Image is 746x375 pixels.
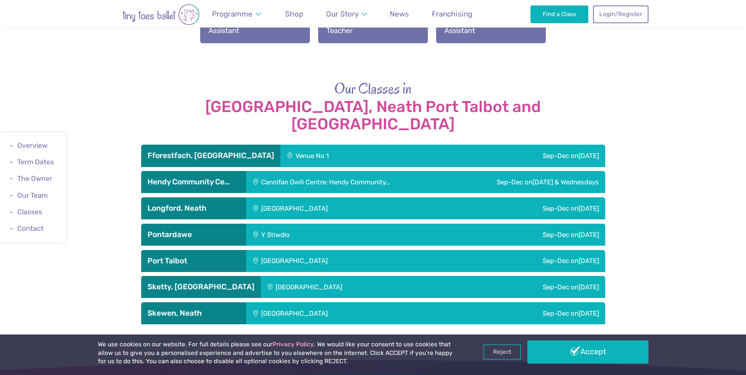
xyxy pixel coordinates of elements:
[246,302,448,324] div: [GEOGRAPHIC_DATA]
[530,6,588,23] a: Find a Class
[98,4,224,25] img: tiny toes ballet
[448,250,605,272] div: Sep-Dec on
[273,341,314,348] a: Privacy Policy
[483,344,521,359] a: Reject
[428,5,476,23] a: Franchising
[246,197,448,219] div: [GEOGRAPHIC_DATA]
[593,6,648,23] a: Login/Register
[448,302,605,324] div: Sep-Dec on
[212,9,252,18] span: Programme
[147,256,240,266] h3: Port Talbot
[578,257,599,265] span: [DATE]
[246,250,448,272] div: [GEOGRAPHIC_DATA]
[432,9,472,18] span: Franchising
[449,171,605,193] div: Sep-Dec on
[578,152,599,160] span: [DATE]
[17,224,44,232] a: Contact
[390,9,409,18] span: News
[17,175,52,183] a: The Owner
[246,171,449,193] div: Canolfan Gwili Centre: Hendy Community…
[246,224,398,246] div: Y Stiwdio
[208,26,239,35] span: Assistant
[17,208,42,216] a: Classes
[285,9,303,18] span: Shop
[98,340,456,366] p: We use cookies on our website. For full details please see our . We would like your consent to us...
[322,5,370,23] a: Our Story
[424,145,605,167] div: Sep-Dec on
[326,26,353,35] span: Teacher
[398,224,605,246] div: Sep-Dec on
[17,158,54,166] a: Term Dates
[444,26,475,35] span: Assistant
[454,276,605,298] div: Sep-Dec on
[326,9,359,18] span: Our Story
[141,98,605,133] strong: [GEOGRAPHIC_DATA], Neath Port Talbot and [GEOGRAPHIC_DATA]
[282,5,307,23] a: Shop
[334,78,412,99] span: Our Classes in
[147,151,274,160] h3: Fforestfach, [GEOGRAPHIC_DATA]
[578,283,599,291] span: [DATE]
[578,309,599,317] span: [DATE]
[578,204,599,212] span: [DATE]
[147,282,254,292] h3: Sketty, [GEOGRAPHIC_DATA]
[17,142,48,149] a: Overview
[448,197,605,219] div: Sep-Dec on
[280,145,425,167] div: Venue No 1
[147,177,240,187] h3: Hendy Community Ce…
[386,5,413,23] a: News
[261,276,454,298] div: [GEOGRAPHIC_DATA]
[147,309,240,318] h3: Skewen, Neath
[208,5,265,23] a: Programme
[578,231,599,239] span: [DATE]
[17,191,48,199] a: Our Team
[147,230,240,239] h3: Pontardawe
[527,340,648,363] a: Accept
[532,178,599,186] span: [DATE] & Wednesdays
[147,204,240,213] h3: Longford, Neath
